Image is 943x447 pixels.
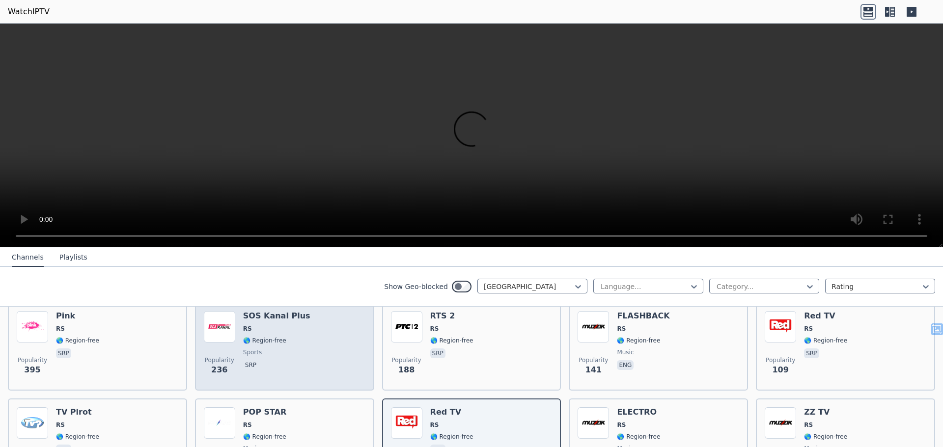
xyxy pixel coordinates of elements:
[804,407,847,417] h6: ZZ TV
[243,337,286,344] span: 🌎 Region-free
[430,433,473,441] span: 🌎 Region-free
[585,364,602,376] span: 141
[765,407,796,439] img: ZZ TV
[205,356,234,364] span: Popularity
[243,348,262,356] span: sports
[204,407,235,439] img: POP STAR
[617,407,660,417] h6: ELECTRO
[430,421,439,429] span: RS
[617,325,626,333] span: RS
[430,337,473,344] span: 🌎 Region-free
[56,348,71,358] p: srp
[392,356,421,364] span: Popularity
[56,421,65,429] span: RS
[8,6,50,18] a: WatchIPTV
[804,421,813,429] span: RS
[617,311,669,321] h6: FLASHBACK
[243,407,287,417] h6: POP STAR
[17,407,48,439] img: TV Pirot
[765,311,796,342] img: Red TV
[430,407,473,417] h6: Red TV
[18,356,47,364] span: Popularity
[56,311,99,321] h6: Pink
[243,360,258,370] p: srp
[24,364,40,376] span: 395
[804,348,819,358] p: srp
[243,421,252,429] span: RS
[804,433,847,441] span: 🌎 Region-free
[211,364,227,376] span: 236
[56,407,99,417] h6: TV Pirot
[430,348,445,358] p: srp
[12,248,44,267] button: Channels
[56,337,99,344] span: 🌎 Region-free
[243,433,286,441] span: 🌎 Region-free
[804,337,847,344] span: 🌎 Region-free
[430,325,439,333] span: RS
[391,407,422,439] img: Red TV
[617,360,634,370] p: eng
[17,311,48,342] img: Pink
[59,248,87,267] button: Playlists
[578,407,609,439] img: ELECTRO
[578,311,609,342] img: FLASHBACK
[204,311,235,342] img: SOS Kanal Plus
[766,356,795,364] span: Popularity
[384,282,448,291] label: Show Geo-blocked
[391,311,422,342] img: RTS 2
[56,325,65,333] span: RS
[243,311,310,321] h6: SOS Kanal Plus
[243,325,252,333] span: RS
[430,311,473,321] h6: RTS 2
[804,325,813,333] span: RS
[56,433,99,441] span: 🌎 Region-free
[772,364,788,376] span: 109
[617,337,660,344] span: 🌎 Region-free
[579,356,608,364] span: Popularity
[804,311,847,321] h6: Red TV
[617,433,660,441] span: 🌎 Region-free
[617,348,634,356] span: music
[398,364,415,376] span: 188
[617,421,626,429] span: RS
